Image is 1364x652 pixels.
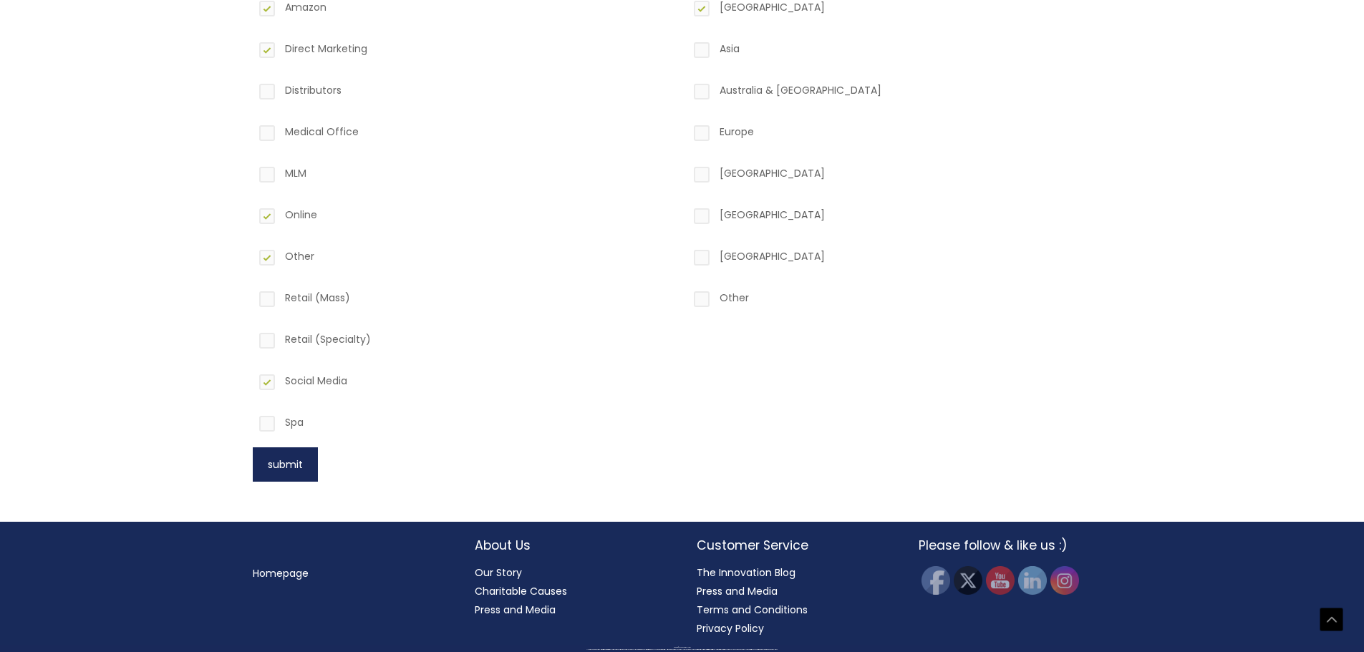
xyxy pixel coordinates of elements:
a: Charitable Causes [475,584,567,598]
span: Cosmetic Solutions [682,647,691,648]
label: [GEOGRAPHIC_DATA] [691,164,1108,188]
label: Retail (Specialty) [256,330,674,354]
label: Social Media [256,371,674,396]
label: Direct Marketing [256,39,674,64]
nav: About Us [475,563,668,619]
label: Online [256,205,674,230]
a: The Innovation Blog [697,565,795,580]
a: Terms and Conditions [697,603,808,617]
nav: Customer Service [697,563,890,638]
label: [GEOGRAPHIC_DATA] [691,247,1108,271]
a: Our Story [475,565,522,580]
a: Privacy Policy [697,621,764,636]
label: Distributors [256,81,674,105]
button: submit [253,447,318,482]
div: All material on this Website, including design, text, images, logos and sounds, are owned by Cosm... [25,649,1339,651]
label: Spa [256,413,674,437]
a: Press and Media [475,603,556,617]
a: Homepage [253,566,309,580]
nav: Menu [253,564,446,583]
label: Other [256,247,674,271]
h2: About Us [475,536,668,555]
h2: Customer Service [697,536,890,555]
a: Press and Media [697,584,778,598]
label: Asia [691,39,1108,64]
label: Medical Office [256,122,674,147]
img: Twitter [954,566,982,595]
label: Other [691,288,1108,313]
img: Facebook [922,566,950,595]
label: Retail (Mass) [256,288,674,313]
label: Europe [691,122,1108,147]
h2: Please follow & like us :) [919,536,1112,555]
label: Australia & [GEOGRAPHIC_DATA] [691,81,1108,105]
div: Copyright © 2025 [25,647,1339,648]
label: [GEOGRAPHIC_DATA] [691,205,1108,230]
label: MLM [256,164,674,188]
